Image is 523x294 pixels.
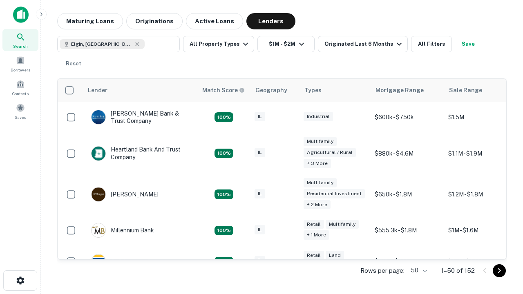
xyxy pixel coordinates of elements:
[92,147,105,160] img: picture
[324,39,404,49] div: Originated Last 6 Months
[408,265,428,276] div: 50
[375,85,424,95] div: Mortgage Range
[360,266,405,276] p: Rows per page:
[449,85,482,95] div: Sale Range
[215,257,233,267] div: Matching Properties: 22, hasApolloMatch: undefined
[299,79,371,102] th: Types
[444,79,518,102] th: Sale Range
[11,67,30,73] span: Borrowers
[202,86,243,95] h6: Match Score
[202,86,245,95] div: Capitalize uses an advanced AI algorithm to match your search with the best lender. The match sco...
[92,254,105,268] img: picture
[15,114,27,120] span: Saved
[255,85,287,95] div: Geography
[13,7,29,23] img: capitalize-icon.png
[91,110,189,125] div: [PERSON_NAME] Bank & Trust Company
[371,246,444,277] td: $715k - $4M
[2,29,38,51] a: Search
[215,189,233,199] div: Matching Properties: 24, hasApolloMatch: undefined
[2,100,38,122] a: Saved
[92,187,105,201] img: picture
[255,189,265,198] div: IL
[444,102,518,133] td: $1.5M
[250,79,299,102] th: Geography
[91,254,161,269] div: OLD National Bank
[215,112,233,122] div: Matching Properties: 28, hasApolloMatch: undefined
[71,40,132,48] span: Elgin, [GEOGRAPHIC_DATA], [GEOGRAPHIC_DATA]
[304,200,331,209] div: + 2 more
[246,13,295,29] button: Lenders
[304,189,365,198] div: Residential Investment
[444,174,518,215] td: $1.2M - $1.8M
[455,36,481,52] button: Save your search to get updates of matches that match your search criteria.
[304,220,324,229] div: Retail
[13,43,28,49] span: Search
[318,36,408,52] button: Originated Last 6 Months
[304,159,331,168] div: + 3 more
[371,102,444,133] td: $600k - $750k
[215,149,233,158] div: Matching Properties: 19, hasApolloMatch: undefined
[91,146,189,160] div: Heartland Bank And Trust Company
[257,36,315,52] button: $1M - $2M
[126,13,183,29] button: Originations
[83,79,197,102] th: Lender
[255,148,265,157] div: IL
[441,266,475,276] p: 1–50 of 152
[444,215,518,246] td: $1M - $1.6M
[12,90,29,97] span: Contacts
[92,223,105,237] img: picture
[215,226,233,236] div: Matching Properties: 16, hasApolloMatch: undefined
[371,133,444,174] td: $880k - $4.6M
[493,264,506,277] button: Go to next page
[255,256,265,265] div: IL
[88,85,107,95] div: Lender
[57,13,123,29] button: Maturing Loans
[304,251,324,260] div: Retail
[326,251,344,260] div: Land
[444,246,518,277] td: $1.1M - $1.9M
[326,220,359,229] div: Multifamily
[255,225,265,234] div: IL
[304,137,337,146] div: Multifamily
[371,79,444,102] th: Mortgage Range
[183,36,254,52] button: All Property Types
[371,215,444,246] td: $555.3k - $1.8M
[2,76,38,98] a: Contacts
[304,178,337,187] div: Multifamily
[91,223,154,238] div: Millennium Bank
[60,56,87,72] button: Reset
[444,133,518,174] td: $1.1M - $1.9M
[304,230,329,240] div: + 1 more
[304,85,322,95] div: Types
[197,79,250,102] th: Capitalize uses an advanced AI algorithm to match your search with the best lender. The match sco...
[186,13,243,29] button: Active Loans
[255,112,265,121] div: IL
[411,36,452,52] button: All Filters
[91,187,159,202] div: [PERSON_NAME]
[304,112,333,121] div: Industrial
[2,53,38,75] a: Borrowers
[371,174,444,215] td: $650k - $1.8M
[482,229,523,268] iframe: Chat Widget
[304,148,356,157] div: Agricultural / Rural
[92,110,105,124] img: picture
